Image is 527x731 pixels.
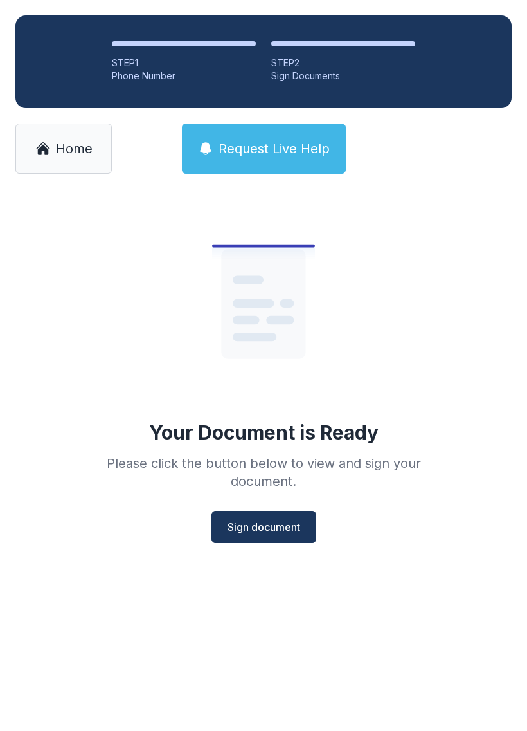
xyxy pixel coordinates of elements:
div: Sign Documents [271,69,415,82]
span: Request Live Help [219,140,330,158]
div: Please click the button below to view and sign your document. [78,454,449,490]
span: Sign document [228,519,300,535]
span: Home [56,140,93,158]
div: STEP 1 [112,57,256,69]
div: Your Document is Ready [149,421,379,444]
div: STEP 2 [271,57,415,69]
div: Phone Number [112,69,256,82]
